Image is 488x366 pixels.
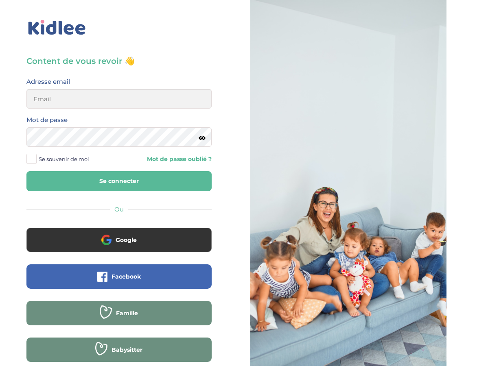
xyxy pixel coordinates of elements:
[39,154,89,164] span: Se souvenir de moi
[26,76,70,87] label: Adresse email
[26,115,68,125] label: Mot de passe
[26,301,212,325] button: Famille
[26,89,212,109] input: Email
[26,351,212,359] a: Babysitter
[97,272,107,282] img: facebook.png
[26,18,88,37] img: logo_kidlee_bleu
[116,236,137,244] span: Google
[26,242,212,249] a: Google
[114,205,124,213] span: Ou
[26,338,212,362] button: Babysitter
[26,171,212,191] button: Se connecter
[112,272,141,281] span: Facebook
[26,228,212,252] button: Google
[112,346,142,354] span: Babysitter
[125,155,211,163] a: Mot de passe oublié ?
[101,235,112,245] img: google.png
[26,278,212,286] a: Facebook
[116,309,138,317] span: Famille
[26,264,212,289] button: Facebook
[26,315,212,322] a: Famille
[26,55,212,67] h3: Content de vous revoir 👋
